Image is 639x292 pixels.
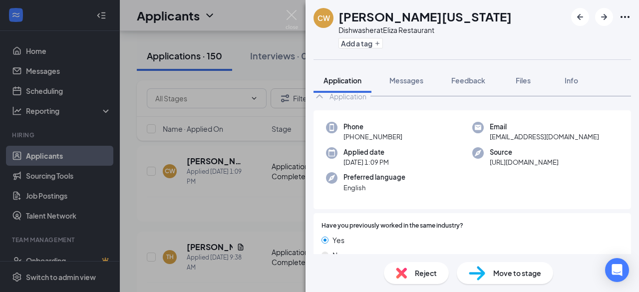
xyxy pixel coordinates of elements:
span: [DATE] 1:09 PM [343,157,389,167]
h1: [PERSON_NAME][US_STATE] [338,8,512,25]
span: Preferred language [343,172,405,182]
span: English [343,183,405,193]
span: No [332,250,342,261]
svg: Ellipses [619,11,631,23]
span: Source [490,147,559,157]
span: Reject [415,268,437,279]
span: Feedback [451,76,485,85]
div: Dishwasher at Eliza Restaurant [338,25,512,35]
div: CW [318,13,330,23]
span: Application [323,76,361,85]
span: Files [516,76,531,85]
span: Messages [389,76,423,85]
svg: ArrowLeftNew [574,11,586,23]
button: PlusAdd a tag [338,38,383,48]
span: Info [565,76,578,85]
svg: ChevronUp [314,90,325,102]
span: [PHONE_NUMBER] [343,132,402,142]
span: Phone [343,122,402,132]
span: Have you previously worked in the same industry? [321,221,463,231]
svg: Plus [374,40,380,46]
button: ArrowRight [595,8,613,26]
span: Yes [332,235,344,246]
span: [URL][DOMAIN_NAME] [490,157,559,167]
svg: ArrowRight [598,11,610,23]
span: Email [490,122,599,132]
div: Application [329,91,366,101]
span: [EMAIL_ADDRESS][DOMAIN_NAME] [490,132,599,142]
span: Move to stage [493,268,541,279]
button: ArrowLeftNew [571,8,589,26]
div: Open Intercom Messenger [605,258,629,282]
span: Applied date [343,147,389,157]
